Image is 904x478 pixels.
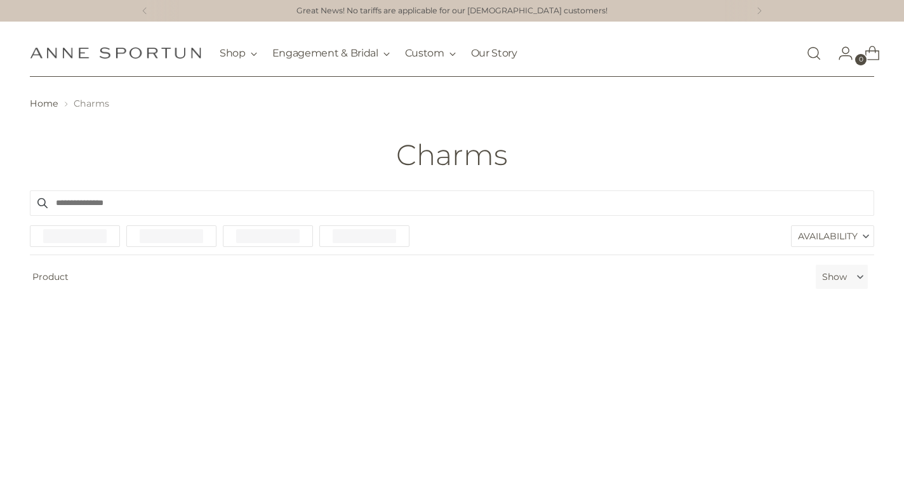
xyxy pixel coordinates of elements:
label: Show [822,270,847,284]
span: Charms [74,98,109,109]
input: Search products [30,190,874,216]
a: Our Story [471,39,517,67]
a: Open search modal [801,41,827,66]
a: Go to the account page [828,41,853,66]
button: Shop [220,39,257,67]
span: Product [25,265,811,289]
a: Anne Sportun Fine Jewellery [30,47,201,59]
label: Availability [792,226,874,246]
a: Open cart modal [854,41,880,66]
h1: Charms [396,139,508,171]
span: 0 [855,54,867,65]
a: Home [30,98,58,109]
button: Engagement & Bridal [272,39,390,67]
a: Great News! No tariffs are applicable for our [DEMOGRAPHIC_DATA] customers! [296,5,608,17]
span: Availability [798,226,858,246]
nav: breadcrumbs [30,97,874,110]
button: Custom [405,39,456,67]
